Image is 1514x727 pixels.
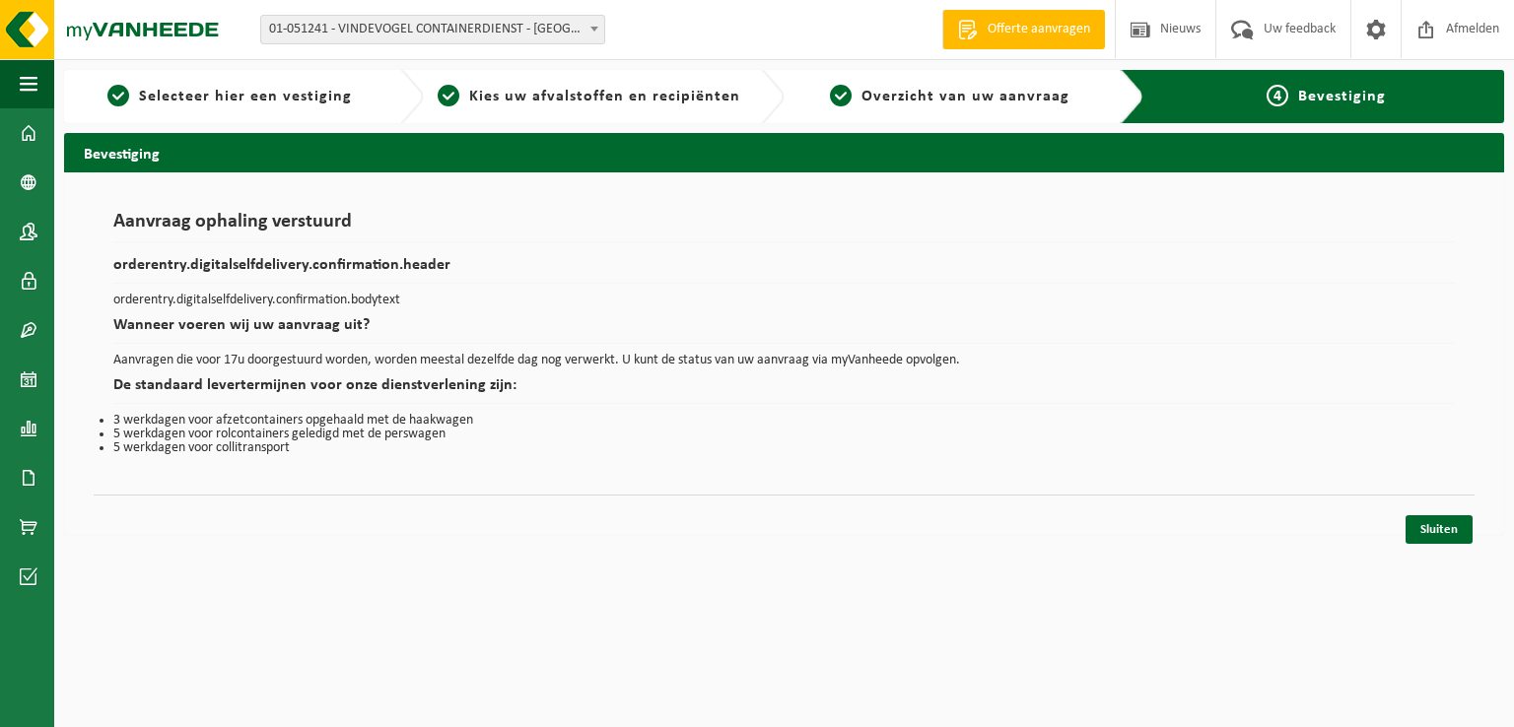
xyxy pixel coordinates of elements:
[113,257,1455,284] h2: orderentry.digitalselfdelivery.confirmation.header
[942,10,1105,49] a: Offerte aanvragen
[107,85,129,106] span: 1
[113,317,1455,344] h2: Wanneer voeren wij uw aanvraag uit?
[113,441,1455,455] li: 5 werkdagen voor collitransport
[469,89,740,104] span: Kies uw afvalstoffen en recipiënten
[1406,515,1473,544] a: Sluiten
[830,85,852,106] span: 3
[261,16,604,43] span: 01-051241 - VINDEVOGEL CONTAINERDIENST - OUDENAARDE - OUDENAARDE
[64,133,1504,171] h2: Bevestiging
[794,85,1105,108] a: 3Overzicht van uw aanvraag
[74,85,384,108] a: 1Selecteer hier een vestiging
[113,414,1455,428] li: 3 werkdagen voor afzetcontainers opgehaald met de haakwagen
[983,20,1095,39] span: Offerte aanvragen
[139,89,352,104] span: Selecteer hier een vestiging
[113,354,1455,367] p: Aanvragen die voor 17u doorgestuurd worden, worden meestal dezelfde dag nog verwerkt. U kunt de s...
[113,377,1455,404] h2: De standaard levertermijnen voor onze dienstverlening zijn:
[260,15,605,44] span: 01-051241 - VINDEVOGEL CONTAINERDIENST - OUDENAARDE - OUDENAARDE
[861,89,1069,104] span: Overzicht van uw aanvraag
[113,428,1455,441] li: 5 werkdagen voor rolcontainers geledigd met de perswagen
[438,85,459,106] span: 2
[113,294,1455,307] p: orderentry.digitalselfdelivery.confirmation.bodytext
[113,212,1455,242] h1: Aanvraag ophaling verstuurd
[1267,85,1288,106] span: 4
[1298,89,1386,104] span: Bevestiging
[434,85,744,108] a: 2Kies uw afvalstoffen en recipiënten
